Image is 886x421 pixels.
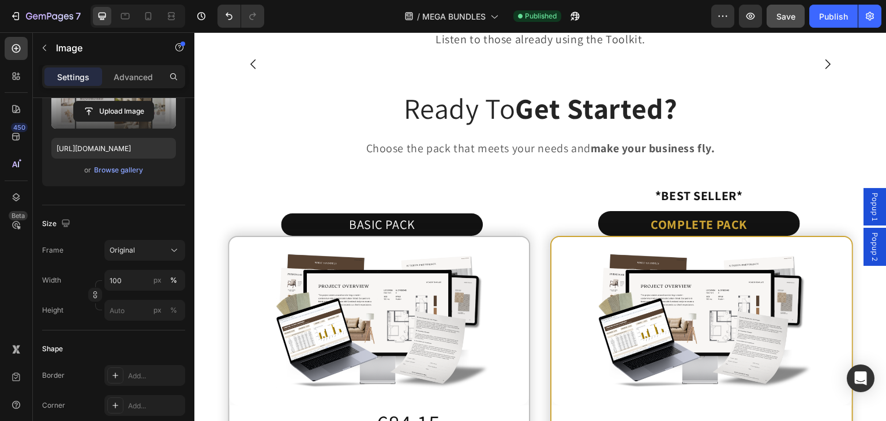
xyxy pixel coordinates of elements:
[122,385,171,408] div: €151,30
[321,57,483,95] strong: Get Started?
[170,275,177,285] div: %
[809,5,858,28] button: Publish
[128,401,182,411] div: Add...
[5,5,86,28] button: 7
[153,305,162,315] div: px
[51,138,176,159] input: https://example.com/image.jpg
[767,5,805,28] button: Save
[776,12,795,21] span: Save
[42,344,63,354] div: Shape
[9,211,28,220] div: Beta
[151,273,164,287] button: %
[56,41,154,55] p: Image
[11,123,28,132] div: 450
[42,305,63,315] label: Height
[84,163,91,177] span: or
[42,216,73,232] div: Size
[33,55,658,97] h2: Ready To
[104,270,185,291] input: px%
[42,245,63,255] label: Frame
[351,155,659,172] h2: *BEST SELLER*
[42,400,65,411] div: Corner
[167,303,181,317] button: px
[43,16,75,48] button: Carousel Back Arrow
[57,71,89,83] p: Settings
[422,10,486,22] span: MEGA BUNDLES
[456,184,553,200] span: COMPLETE PACK
[617,16,650,48] button: Carousel Next Arrow
[217,5,264,28] div: Undo/Redo
[73,101,154,122] button: Upload Image
[525,11,557,21] span: Published
[76,9,81,23] p: 7
[128,371,182,381] div: Add...
[167,273,181,287] button: px
[96,183,279,201] p: BASIC PACK
[94,165,143,175] div: Browse gallery
[847,364,874,392] div: Open Intercom Messenger
[104,300,185,321] input: px%
[93,164,144,176] button: Browse gallery
[819,10,848,22] div: Publish
[417,10,420,22] span: /
[151,303,164,317] button: %
[42,275,61,285] label: Width
[194,32,886,421] iframe: Design area
[110,245,135,255] span: Original
[104,240,185,261] button: Original
[675,160,686,189] span: Popup 1
[35,108,657,124] p: Choose the pack that meets your needs and
[114,71,153,83] p: Advanced
[396,108,521,123] strong: make your business fly.
[181,373,247,408] div: €84,15
[170,305,177,315] div: %
[153,275,162,285] div: px
[42,370,65,381] div: Border
[675,200,686,229] span: Popup 2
